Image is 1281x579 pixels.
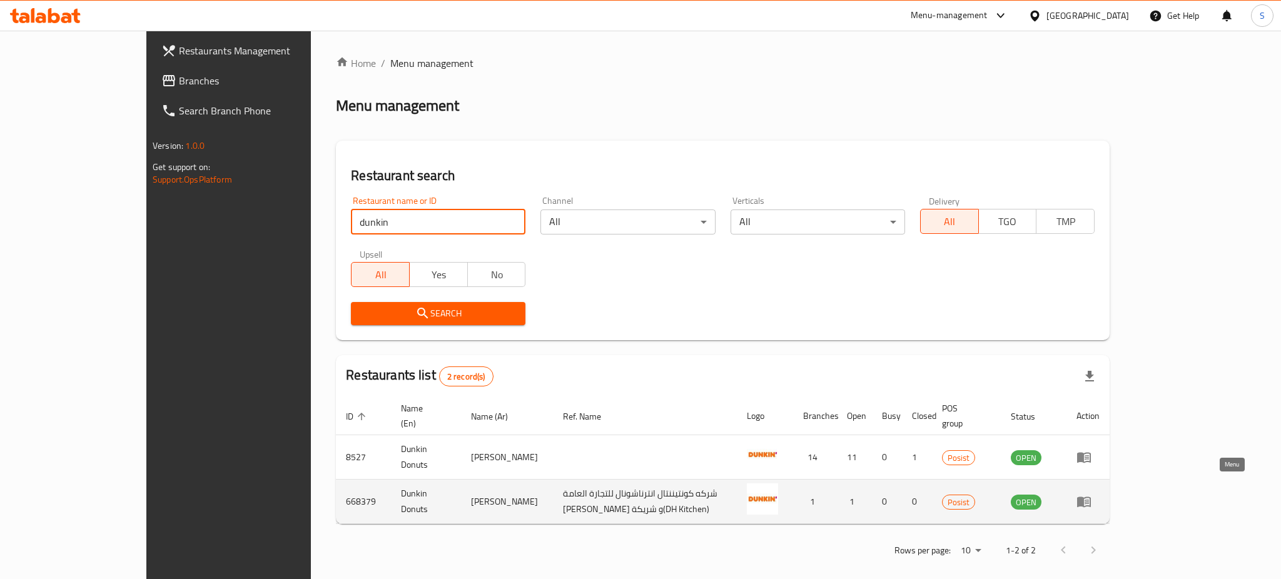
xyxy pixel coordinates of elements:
h2: Restaurant search [351,166,1095,185]
a: Search Branch Phone [151,96,360,126]
button: All [351,262,410,287]
td: [PERSON_NAME] [461,435,553,480]
td: 14 [793,435,837,480]
th: Closed [902,397,932,435]
span: TGO [984,213,1032,231]
span: 1.0.0 [185,138,205,154]
th: Open [837,397,872,435]
span: Name (Ar) [471,409,524,424]
span: POS group [942,401,986,431]
button: All [920,209,979,234]
div: Export file [1075,361,1105,391]
td: 1 [793,480,837,524]
img: Dunkin Donuts [747,439,778,470]
a: Branches [151,66,360,96]
div: Total records count [439,366,494,386]
span: Status [1011,409,1051,424]
div: OPEN [1011,495,1041,510]
button: TMP [1036,209,1095,234]
button: No [467,262,526,287]
span: Search [361,306,515,321]
div: All [731,209,905,234]
li: / [381,56,385,71]
td: 0 [872,435,902,480]
td: Dunkin Donuts [391,435,461,480]
div: Rows per page: [956,541,986,560]
span: All [357,266,405,284]
span: TMP [1041,213,1090,231]
td: [PERSON_NAME] [461,480,553,524]
td: 11 [837,435,872,480]
h2: Restaurants list [346,366,493,386]
div: Menu [1076,450,1100,465]
span: All [926,213,974,231]
button: Yes [409,262,468,287]
td: شركه كونتيننتال انترناشونال للتجارة العامة [PERSON_NAME] و شريكة(DH Kitchen) [553,480,737,524]
span: 2 record(s) [440,371,493,383]
img: Dunkin Donuts [747,483,778,515]
td: Dunkin Donuts [391,480,461,524]
th: Busy [872,397,902,435]
a: Restaurants Management [151,36,360,66]
th: Branches [793,397,837,435]
td: 1 [902,435,932,480]
a: Support.OpsPlatform [153,171,232,188]
span: S [1260,9,1265,23]
span: OPEN [1011,495,1041,510]
span: Search Branch Phone [179,103,350,118]
span: Posist [943,495,975,510]
span: No [473,266,521,284]
p: Rows per page: [894,543,951,558]
span: Ref. Name [563,409,617,424]
th: Logo [737,397,793,435]
td: 0 [872,480,902,524]
input: Search for restaurant name or ID.. [351,209,525,234]
span: Posist [943,451,975,465]
div: All [540,209,715,234]
span: Version: [153,138,183,154]
span: Branches [179,73,350,88]
p: 1-2 of 2 [1006,543,1036,558]
th: Action [1066,397,1110,435]
td: 668379 [336,480,391,524]
td: 8527 [336,435,391,480]
label: Upsell [360,249,383,258]
span: Restaurants Management [179,43,350,58]
button: Search [351,302,525,325]
span: Name (En) [401,401,446,431]
label: Delivery [929,196,960,205]
div: [GEOGRAPHIC_DATA] [1046,9,1129,23]
td: 0 [902,480,932,524]
div: Menu-management [911,8,988,23]
td: 1 [837,480,872,524]
nav: breadcrumb [336,56,1110,71]
h2: Menu management [336,96,459,116]
span: Menu management [390,56,473,71]
table: enhanced table [336,397,1110,524]
span: ID [346,409,370,424]
span: Yes [415,266,463,284]
span: OPEN [1011,451,1041,465]
span: Get support on: [153,159,210,175]
button: TGO [978,209,1037,234]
